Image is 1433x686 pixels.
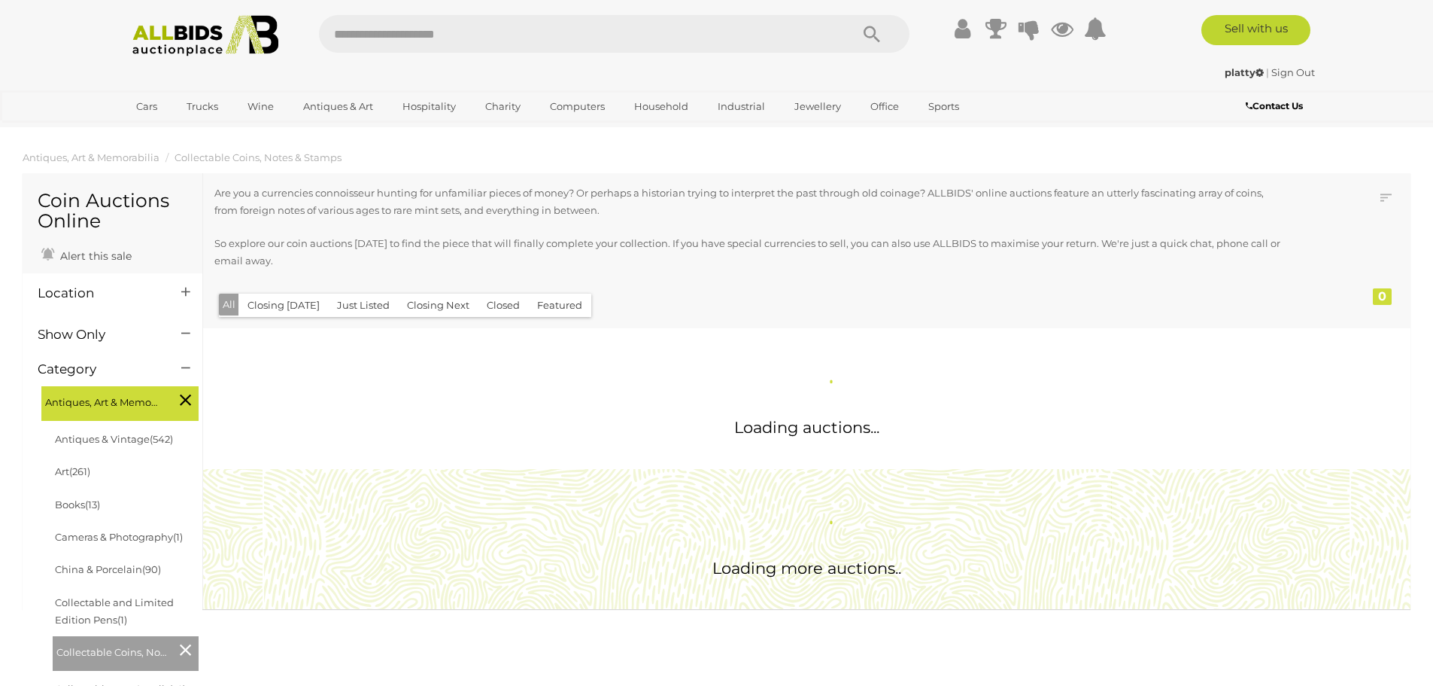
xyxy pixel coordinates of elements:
strong: platty [1225,66,1264,78]
span: Antiques, Art & Memorabilia [45,390,158,411]
a: Alert this sale [38,243,135,266]
h1: Coin Auctions Online [38,191,187,232]
button: Closed [478,294,529,317]
button: Closing Next [398,294,478,317]
a: Collectable and Limited Edition Pens(1) [55,596,174,626]
div: 0 [1373,288,1392,305]
button: Search [834,15,909,53]
a: Industrial [708,94,775,119]
span: (1) [117,614,127,626]
a: Contact Us [1246,98,1307,114]
b: Contact Us [1246,100,1303,111]
span: (90) [142,563,161,575]
span: | [1266,66,1269,78]
span: (1) [173,531,183,543]
span: (261) [69,465,90,477]
a: China & Porcelain(90) [55,563,161,575]
a: Wine [238,94,284,119]
a: Sell with us [1201,15,1310,45]
a: Sign Out [1271,66,1315,78]
a: Art(261) [55,465,90,477]
span: Collectable Coins, Notes & Stamps [56,640,169,661]
a: Trucks [177,94,228,119]
a: Collectable Coins, Notes & Stamps [175,151,342,163]
span: (542) [150,433,173,445]
a: Antiques & Vintage(542) [55,433,173,445]
a: [GEOGRAPHIC_DATA] [126,119,253,144]
a: Sports [918,94,969,119]
button: All [219,294,239,316]
button: Closing [DATE] [238,294,329,317]
span: Loading more auctions.. [712,559,901,578]
span: Alert this sale [56,249,132,263]
button: Just Listed [328,294,399,317]
a: platty [1225,66,1266,78]
a: Office [861,94,909,119]
h4: Category [38,362,159,377]
span: Loading auctions... [734,418,879,437]
a: Antiques, Art & Memorabilia [23,151,159,163]
a: Books(13) [55,498,100,511]
button: Featured [528,294,591,317]
a: Hospitality [393,94,466,119]
h4: Show Only [38,328,159,342]
a: Charity [475,94,530,119]
p: Are you a currencies connoisseur hunting for unfamiliar pieces of money? Or perhaps a historian t... [214,184,1289,220]
a: Computers [540,94,615,119]
p: So explore our coin auctions [DATE] to find the piece that will finally complete your collection.... [214,235,1289,270]
a: Cameras & Photography(1) [55,531,183,543]
a: Household [624,94,698,119]
a: Antiques & Art [293,94,383,119]
a: Jewellery [785,94,851,119]
a: Cars [126,94,167,119]
span: (13) [85,498,100,511]
img: Allbids.com.au [124,15,287,56]
h4: Location [38,286,159,300]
